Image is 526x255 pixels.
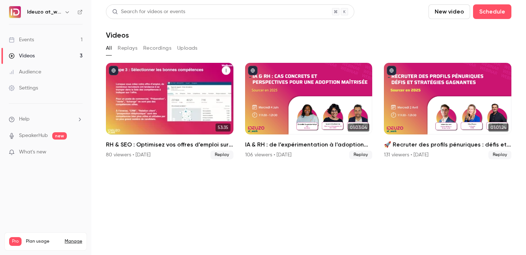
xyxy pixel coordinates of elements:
iframe: Noticeable Trigger [74,149,83,156]
a: 53:35RH & SEO : Optimisez vos offres d’emploi sur les jobboards80 viewers • [DATE]Replay [106,63,233,159]
h6: Ideuzo at_work [27,8,61,16]
li: RH & SEO : Optimisez vos offres d’emploi sur les jobboards [106,63,233,159]
button: New video [428,4,470,19]
a: Manage [65,239,82,244]
span: 01:03:04 [348,123,369,132]
button: published [248,66,258,75]
img: Ideuzo at_work [9,6,21,18]
button: published [109,66,118,75]
h2: RH & SEO : Optimisez vos offres d’emploi sur les jobboards [106,140,233,149]
div: 106 viewers • [DATE] [245,151,291,159]
div: Search for videos or events [112,8,185,16]
span: Plan usage [26,239,60,244]
button: Replays [118,42,137,54]
a: 01:01:24🚀 Recruter des profils pénuriques : défis et stratégies gagnantes131 viewers • [DATE]Replay [384,63,511,159]
section: Videos [106,4,511,251]
div: Videos [9,52,35,60]
button: published [387,66,396,75]
li: 🚀 Recruter des profils pénuriques : défis et stratégies gagnantes [384,63,511,159]
h2: IA & RH : de l’expérimentation à l’adoption 🚀 [245,140,373,149]
span: Replay [349,151,372,159]
li: IA & RH : de l’expérimentation à l’adoption 🚀 [245,63,373,159]
div: Audience [9,68,41,76]
button: Schedule [473,4,511,19]
button: All [106,42,112,54]
span: What's new [19,148,46,156]
span: Replay [210,151,233,159]
li: help-dropdown-opener [9,115,83,123]
div: 131 viewers • [DATE] [384,151,428,159]
a: SpeakerHub [19,132,48,140]
h2: 🚀 Recruter des profils pénuriques : défis et stratégies gagnantes [384,140,511,149]
div: Settings [9,84,38,92]
div: 80 viewers • [DATE] [106,151,150,159]
span: Pro [9,237,22,246]
span: Help [19,115,30,123]
button: Recordings [143,42,171,54]
span: 53:35 [216,123,230,132]
a: 01:03:04IA & RH : de l’expérimentation à l’adoption 🚀106 viewers • [DATE]Replay [245,63,373,159]
div: Events [9,36,34,43]
span: 01:01:24 [488,123,508,132]
ul: Videos [106,63,511,159]
span: Replay [488,151,511,159]
span: new [52,132,67,140]
h1: Videos [106,31,129,39]
button: Uploads [177,42,198,54]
